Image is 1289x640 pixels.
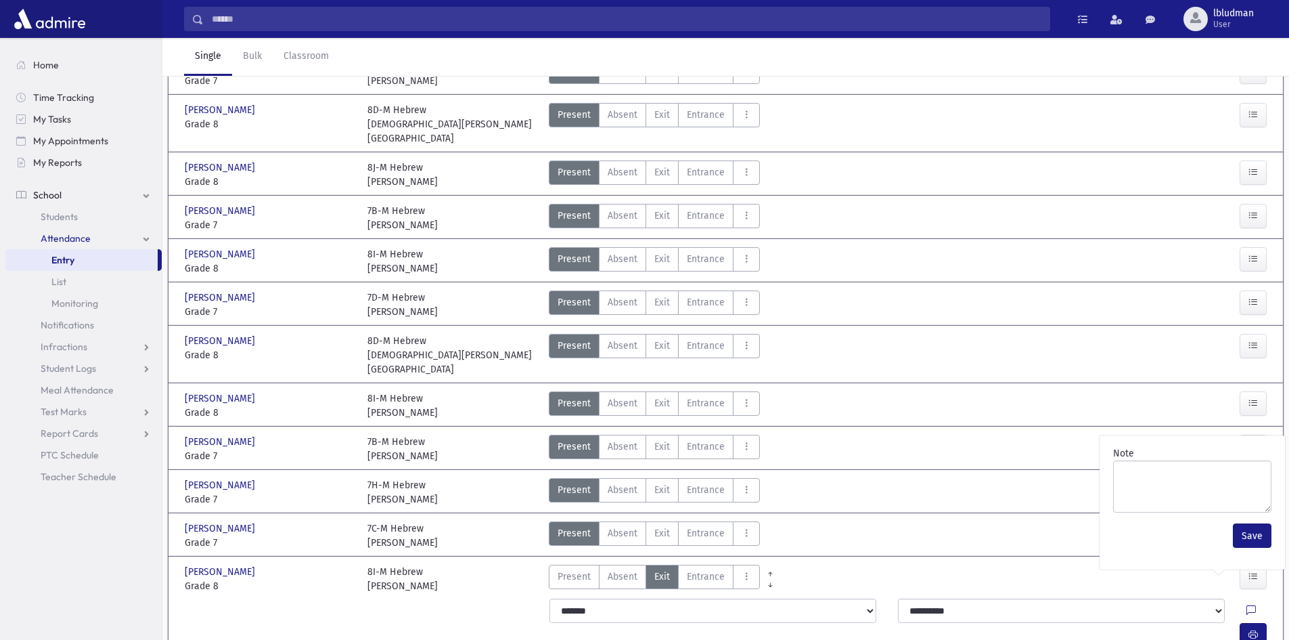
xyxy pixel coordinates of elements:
div: AttTypes [549,565,760,593]
span: Present [558,339,591,353]
span: Exit [654,295,670,310]
a: Attendance [5,228,162,249]
span: [PERSON_NAME] [185,161,258,175]
span: Grade 8 [185,348,354,362]
span: Grade 8 [185,175,354,189]
a: Test Marks [5,401,162,423]
button: Save [1233,524,1271,548]
span: Absent [608,295,637,310]
span: Grade 8 [185,117,354,131]
span: Exit [654,483,670,497]
a: Single [184,38,232,76]
span: Grade 7 [185,492,354,507]
span: Present [558,526,591,540]
div: AttTypes [549,103,760,146]
span: Absent [608,483,637,497]
span: My Tasks [33,113,71,125]
div: AttTypes [549,334,760,377]
span: Exit [654,440,670,454]
span: [PERSON_NAME] [185,204,258,218]
a: Meal Attendance [5,379,162,401]
div: AttTypes [549,247,760,276]
span: Infractions [41,341,87,353]
span: Entrance [687,165,725,179]
span: Student Logs [41,362,96,375]
span: Entrance [687,440,725,454]
div: 7C-M Hebrew [PERSON_NAME] [367,521,438,550]
a: Monitoring [5,293,162,314]
span: Grade 7 [185,449,354,463]
div: AttTypes [549,478,760,507]
span: Exit [654,165,670,179]
span: Present [558,295,591,310]
span: Entrance [687,570,725,584]
div: AttTypes [549,435,760,463]
div: 7D-M Hebrew [PERSON_NAME] [367,291,438,319]
a: List [5,271,162,293]
a: Classroom [273,38,340,76]
span: Home [33,59,59,71]
span: Grade 7 [185,305,354,319]
span: Present [558,252,591,266]
span: [PERSON_NAME] [185,478,258,492]
div: AttTypes [549,204,760,232]
a: PTC Schedule [5,444,162,466]
span: Absent [608,209,637,223]
span: List [51,276,66,288]
span: Entrance [687,339,725,353]
span: Exit [654,396,670,410]
span: Exit [654,570,670,584]
a: Notifications [5,314,162,336]
a: School [5,184,162,206]
div: 8I-M Hebrew [PERSON_NAME] [367,565,438,593]
span: [PERSON_NAME] [185,391,258,406]
span: Absent [608,339,637,353]
span: Notifications [41,319,94,331]
a: Student Logs [5,358,162,379]
a: My Tasks [5,108,162,130]
a: Bulk [232,38,273,76]
a: Teacher Schedule [5,466,162,488]
span: Report Cards [41,427,98,440]
div: 8J-M Hebrew [PERSON_NAME] [367,161,438,189]
a: Report Cards [5,423,162,444]
span: Absent [608,252,637,266]
span: Entry [51,254,74,266]
div: 8D-M Hebrew [DEMOGRAPHIC_DATA][PERSON_NAME][GEOGRAPHIC_DATA] [367,103,537,146]
span: Entrance [687,108,725,122]
span: Present [558,483,591,497]
span: [PERSON_NAME] [185,103,258,117]
div: AttTypes [549,521,760,550]
span: [PERSON_NAME] [185,565,258,579]
span: Monitoring [51,297,98,310]
span: lbludman [1213,8,1254,19]
span: [PERSON_NAME] [185,247,258,261]
span: Absent [608,396,637,410]
span: My Appointments [33,135,108,147]
span: Test Marks [41,406,87,418]
span: Entrance [687,252,725,266]
span: Present [558,440,591,454]
span: Grade 8 [185,261,354,276]
div: 8I-M Hebrew [PERSON_NAME] [367,391,438,420]
span: Entrance [687,396,725,410]
span: [PERSON_NAME] [185,291,258,305]
a: Entry [5,249,158,271]
span: Attendance [41,232,91,244]
div: AttTypes [549,391,760,420]
span: Present [558,396,591,410]
span: Absent [608,165,637,179]
div: 7B-M Hebrew [PERSON_NAME] [367,204,438,232]
span: Meal Attendance [41,384,114,396]
span: Absent [608,570,637,584]
input: Search [204,7,1049,31]
div: 8I-M Hebrew [PERSON_NAME] [367,247,438,276]
span: Absent [608,440,637,454]
img: AdmirePro [11,5,89,33]
span: Grade 7 [185,536,354,550]
span: Present [558,209,591,223]
a: My Appointments [5,130,162,152]
span: Exit [654,209,670,223]
a: My Reports [5,152,162,173]
a: Home [5,54,162,76]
